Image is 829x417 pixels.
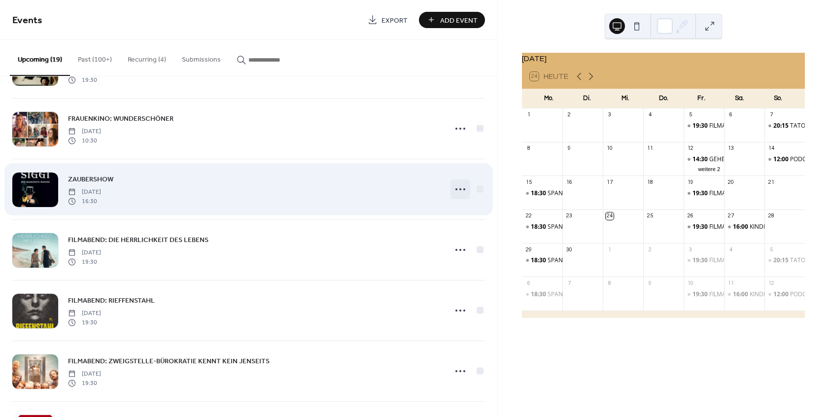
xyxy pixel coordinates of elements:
[684,290,724,299] div: FILMABEND: KUNDSCHAFTER DES FRIEDENS 2
[522,256,562,265] div: SPANISCH A1 AB LEKTION 1
[692,256,709,265] span: 19:30
[531,256,548,265] span: 18:30
[68,295,155,306] a: FILMABEND: RIEFFENSTAHL
[565,246,573,253] div: 30
[360,12,415,28] a: Export
[733,290,750,299] span: 16:00
[727,111,734,119] div: 6
[684,189,724,198] div: FILMABEND: WILDE MAUS
[606,111,613,119] div: 3
[525,145,532,152] div: 8
[773,155,790,164] span: 12:00
[68,188,101,197] span: [DATE]
[531,189,548,198] span: 18:30
[606,279,613,287] div: 8
[68,197,101,206] span: 16:30
[68,370,101,379] span: [DATE]
[764,290,805,299] div: PODCAST LIVE
[767,145,775,152] div: 14
[68,356,270,367] span: FILMABEND: ZWEIGSTELLE-BÜROKRATIE KENNT KEIN JENSEITS
[68,257,101,266] span: 19:30
[764,155,805,164] div: PODCAST LIVE
[724,223,764,231] div: KINDERKINO
[727,178,734,186] div: 20
[687,212,694,220] div: 26
[68,127,101,136] span: [DATE]
[733,223,750,231] span: 16:00
[750,290,784,299] div: KINDERKINO
[68,379,101,387] span: 19:30
[70,40,120,75] button: Past (100+)
[727,246,734,253] div: 4
[419,12,485,28] button: Add Event
[522,53,805,65] div: [DATE]
[646,279,654,287] div: 9
[120,40,174,75] button: Recurring (4)
[646,145,654,152] div: 11
[709,256,829,265] div: FILMABEND: ES IST NUR EINE PHASE, HASE
[530,89,568,108] div: Mo.
[12,11,42,30] span: Events
[10,40,70,76] button: Upcoming (19)
[606,145,613,152] div: 10
[646,178,654,186] div: 18
[68,174,113,185] span: ZAUBERSHOW
[525,246,532,253] div: 29
[684,155,724,164] div: GEHEISCHNISTAG: PAULETTE- EIN NEUER DEALER IST IN DER STADT
[764,122,805,130] div: TATORT: GEMEINSAM SEHEN - GEMEINSAM ERMITTELN
[606,212,613,220] div: 24
[692,223,709,231] span: 19:30
[68,318,101,327] span: 19:30
[381,15,408,26] span: Export
[692,122,709,130] span: 19:30
[721,89,759,108] div: Sa.
[548,256,624,265] div: SPANISCH A1 AB LEKTION 1
[767,246,775,253] div: 5
[694,164,724,173] button: weitere 2
[687,279,694,287] div: 10
[525,178,532,186] div: 15
[767,178,775,186] div: 21
[767,111,775,119] div: 7
[724,290,764,299] div: KINDERKINO
[606,89,644,108] div: Mi.
[525,279,532,287] div: 6
[68,75,101,84] span: 19:30
[764,256,805,265] div: TATORT: GEMEINSAM SEHEN - GEMEINSAM ERMITTELN
[684,223,724,231] div: FILMABEND: WENN DER HERBST NAHT
[767,212,775,220] div: 28
[440,15,478,26] span: Add Event
[727,145,734,152] div: 13
[692,155,709,164] span: 14:30
[644,89,682,108] div: Do.
[684,256,724,265] div: FILMABEND: ES IST NUR EINE PHASE, HASE
[68,114,173,124] span: FRAUENKINO: WUNDERSCHÖNER
[687,178,694,186] div: 19
[174,40,229,75] button: Submissions
[568,89,606,108] div: Di.
[683,89,721,108] div: Fr.
[646,111,654,119] div: 4
[759,89,797,108] div: So.
[68,355,270,367] a: FILMABEND: ZWEIGSTELLE-BÜROKRATIE KENNT KEIN JENSEITS
[68,136,101,145] span: 10:30
[692,290,709,299] span: 19:30
[687,246,694,253] div: 3
[531,290,548,299] span: 18:30
[773,122,790,130] span: 20:15
[687,111,694,119] div: 5
[68,296,155,306] span: FILMABEND: RIEFFENSTAHL
[548,223,624,231] div: SPANISCH A1 AB LEKTION 1
[548,189,624,198] div: SPANISCH A1 AB LEKTION 1
[565,145,573,152] div: 9
[565,111,573,119] div: 2
[646,246,654,253] div: 2
[773,256,790,265] span: 20:15
[68,174,113,185] a: ZAUBERSHOW
[646,212,654,220] div: 25
[606,246,613,253] div: 1
[727,212,734,220] div: 27
[68,234,208,245] a: FILMABEND: DIE HERRLICHKEIT DES LEBENS
[522,189,562,198] div: SPANISCH A1 AB LEKTION 1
